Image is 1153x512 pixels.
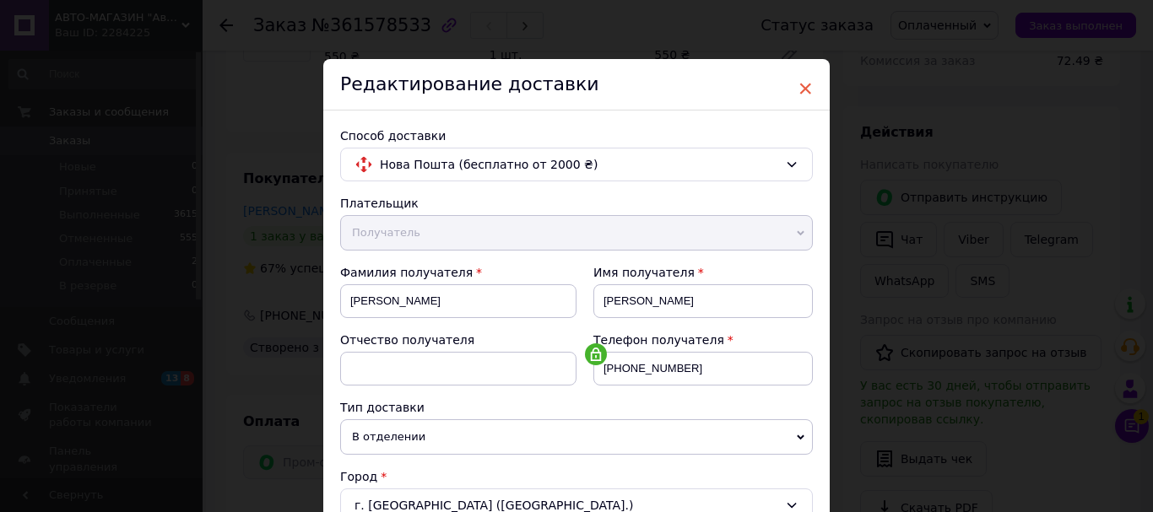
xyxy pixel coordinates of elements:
[593,333,724,347] span: Телефон получателя
[340,197,419,210] span: Плательщик
[340,401,425,414] span: Тип доставки
[798,74,813,103] span: ×
[340,333,474,347] span: Отчество получателя
[340,468,813,485] div: Город
[340,266,473,279] span: Фамилия получателя
[340,419,813,455] span: В отделении
[323,59,830,110] div: Редактирование доставки
[340,127,813,144] div: Способ доставки
[380,155,778,174] span: Нова Пошта (бесплатно от 2000 ₴)
[593,352,813,385] input: +380
[340,215,813,251] span: Получатель
[593,266,695,279] span: Имя получателя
